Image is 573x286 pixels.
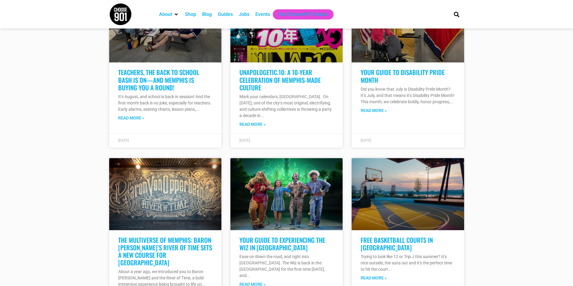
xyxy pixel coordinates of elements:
span: [DATE] [361,138,371,143]
span: [DATE] [118,138,129,143]
p: Ease on down the road, and right into [GEOGRAPHIC_DATA]. The Wiz is back in the [GEOGRAPHIC_DATA]... [239,254,334,279]
a: The Multiverse of Memphis: Baron [PERSON_NAME]’s River of Time Sets a New Course for [GEOGRAPHIC_... [118,235,212,267]
a: About [159,11,172,18]
a: Read more about Free Basketball Courts in Memphis [361,275,387,281]
a: Get Choose901 Emails [279,11,328,18]
p: Trying to look like 12 or Trip J this summer? It’s nice outside, the suns out and it’s the perfec... [361,254,455,272]
nav: Main nav [156,9,444,20]
a: Your Guide to Experiencing The Wiz in [GEOGRAPHIC_DATA] [239,235,325,252]
p: Mark your calendars, [GEOGRAPHIC_DATA]. On [DATE], one of the city’s most original, electrifying,... [239,94,334,119]
a: Teachers, the Back to School Bash Is On—And Memphis Is Buying You A Round! [118,68,199,92]
div: Search [451,9,461,19]
a: Free Basketball Courts in [GEOGRAPHIC_DATA] [361,235,433,252]
a: Your Guide to Disability Pride Month [361,68,445,84]
span: [DATE] [239,138,250,143]
a: Shop [185,11,196,18]
a: Guides [218,11,233,18]
a: Blog [202,11,212,18]
a: Jobs [239,11,249,18]
a: Read more about Your Guide to Disability Pride Month [361,107,387,114]
p: Did you know that July is Disability Pride Month? It’s July, and that means it’s Disability Pride... [361,86,455,105]
a: Events [255,11,270,18]
a: UNAPOLOGETIC.10: A 10-Year Celebration of Memphis-Made Culture [239,68,321,92]
a: Read more about Teachers, the Back to School Bash Is On—And Memphis Is Buying You A Round! [118,115,144,121]
a: A mural reads "The Adventures of Baron Von Opperbean and the River of Time" with ornate lettering... [109,158,221,230]
a: Free outdoor basketball court with colorful geometric patterns inspired by Memphis design, situat... [352,158,464,230]
a: Read more about UNAPOLOGETIC.10: A 10-Year Celebration of Memphis-Made Culture [239,121,266,128]
p: It’s August, and school is back in session! And the first month back is no joke, especially for t... [118,94,212,113]
a: Four actors in colorful costumes pose on stage in front of a green, whimsical backdrop resembling... [230,158,343,230]
div: About [156,9,182,20]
